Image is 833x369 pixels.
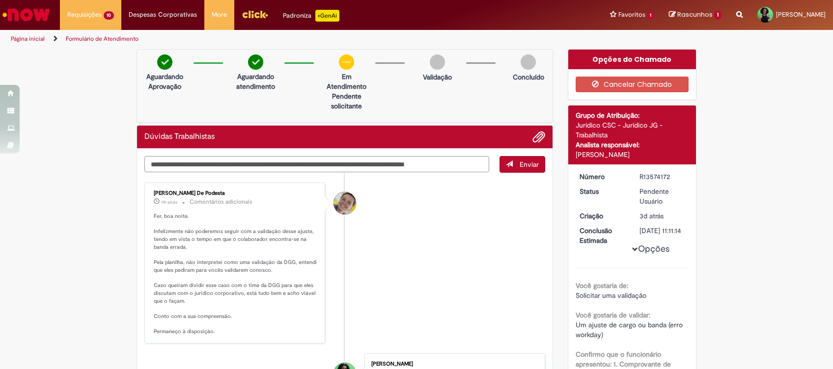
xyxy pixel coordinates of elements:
[144,156,489,173] textarea: Digite sua mensagem aqui...
[242,7,268,22] img: click_logo_yellow_360x200.png
[154,212,317,336] p: Fer, boa noite. Infelizmente não poderemos seguir com a validação desse ajuste, tendo em vista o ...
[154,190,317,196] div: [PERSON_NAME] De Podesta
[776,10,826,19] span: [PERSON_NAME]
[11,35,45,43] a: Página inicial
[576,77,689,92] button: Cancelar Chamado
[513,72,544,82] p: Concluído
[423,72,452,82] p: Validação
[144,132,215,141] h2: Dúvidas Trabalhistas Histórico de tíquete
[430,54,445,70] img: img-circle-grey.png
[500,156,545,173] button: Enviar
[315,10,339,22] p: +GenAi
[161,199,177,205] time: 30/09/2025 21:05:21
[647,11,655,20] span: 1
[129,10,197,20] span: Despesas Corporativas
[639,211,685,221] div: 28/09/2025 18:09:49
[67,10,102,20] span: Requisições
[572,211,633,221] dt: Criação
[66,35,139,43] a: Formulário de Atendimento
[248,54,263,70] img: check-circle-green.png
[576,320,685,339] span: Um ajuste de cargo ou banda (erro workday)
[572,186,633,196] dt: Status
[323,72,370,91] p: Em Atendimento
[323,91,370,111] p: Pendente solicitante
[339,54,354,70] img: circle-minus.png
[371,361,535,367] div: [PERSON_NAME]
[639,172,685,182] div: R13574172
[161,199,177,205] span: 11h atrás
[520,160,539,169] span: Enviar
[7,30,548,48] ul: Trilhas de página
[333,192,356,214] div: Raissa Alves De Podesta
[669,10,722,20] a: Rascunhos
[576,291,646,300] span: Solicitar uma validação
[1,5,52,25] img: ServiceNow
[576,110,689,120] div: Grupo de Atribuição:
[639,226,685,236] div: [DATE] 11:11:14
[568,50,696,69] div: Opções do Chamado
[576,311,650,319] b: Você gostaria de validar:
[190,198,252,206] small: Comentários adicionais
[521,54,536,70] img: img-circle-grey.png
[104,11,114,20] span: 10
[572,226,633,245] dt: Conclusão Estimada
[576,281,628,290] b: Você gostaria de:
[639,211,664,220] span: 3d atrás
[532,131,545,143] button: Adicionar anexos
[141,72,189,91] p: Aguardando Aprovação
[618,10,645,20] span: Favoritos
[283,10,339,22] div: Padroniza
[639,211,664,220] time: 28/09/2025 17:09:49
[714,11,722,20] span: 1
[576,140,689,150] div: Analista responsável:
[232,72,279,91] p: Aguardando atendimento
[212,10,227,20] span: More
[576,120,689,140] div: Jurídico CSC - Jurídico JG - Trabalhista
[639,186,685,206] div: Pendente Usuário
[677,10,713,19] span: Rascunhos
[576,150,689,159] div: [PERSON_NAME]
[572,172,633,182] dt: Número
[157,54,172,70] img: check-circle-green.png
